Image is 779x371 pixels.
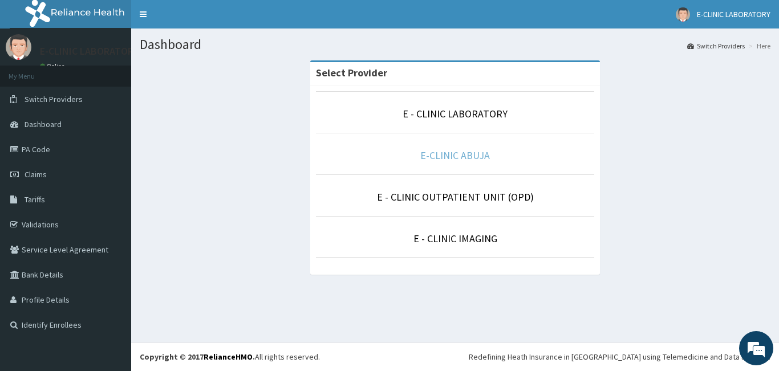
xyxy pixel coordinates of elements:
span: Switch Providers [25,94,83,104]
span: Dashboard [25,119,62,129]
strong: Copyright © 2017 . [140,352,255,362]
a: E - CLINIC OUTPATIENT UNIT (OPD) [377,190,534,203]
li: Here [746,41,770,51]
span: Claims [25,169,47,180]
div: Redefining Heath Insurance in [GEOGRAPHIC_DATA] using Telemedicine and Data Science! [469,351,770,362]
img: User Image [6,34,31,60]
a: E-CLINIC ABUJA [420,149,490,162]
span: E-CLINIC LABORATORY [697,9,770,19]
a: E - CLINIC LABORATORY [403,107,508,120]
p: E-CLINIC LABORATORY [40,46,139,56]
a: Online [40,62,67,70]
a: Switch Providers [687,41,745,51]
strong: Select Provider [316,66,387,79]
img: User Image [676,7,690,22]
span: Tariffs [25,194,45,205]
footer: All rights reserved. [131,342,779,371]
a: RelianceHMO [204,352,253,362]
h1: Dashboard [140,37,770,52]
a: E - CLINIC IMAGING [413,232,497,245]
